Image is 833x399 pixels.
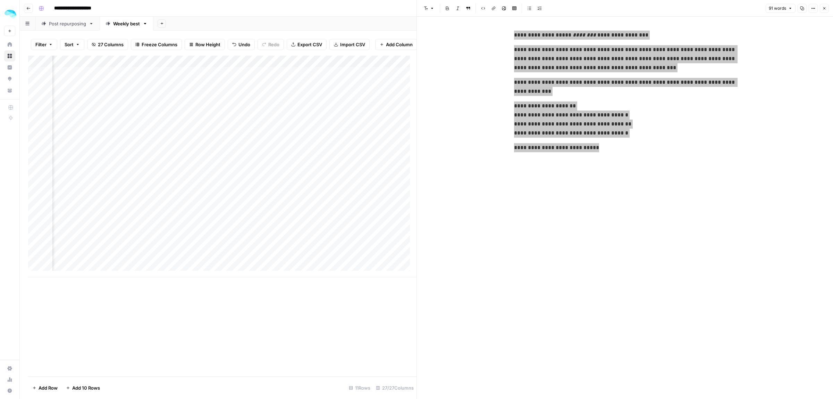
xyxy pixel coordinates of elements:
div: Weekly best [113,20,140,27]
button: Export CSV [287,39,327,50]
a: Insights [4,62,15,73]
a: Usage [4,374,15,385]
div: 11 Rows [346,382,373,393]
button: Filter [31,39,57,50]
a: Opportunities [4,73,15,84]
button: Add 10 Rows [62,382,104,393]
span: Undo [238,41,250,48]
a: Your Data [4,85,15,96]
button: Help + Support [4,385,15,396]
span: Filter [35,41,47,48]
button: Undo [228,39,255,50]
span: Redo [268,41,279,48]
button: Workspace: ColdiQ [4,6,15,23]
span: Add 10 Rows [72,384,100,391]
span: Export CSV [297,41,322,48]
div: Post repurposing [49,20,86,27]
button: Sort [60,39,84,50]
button: Add Column [375,39,417,50]
button: 91 words [766,4,796,13]
a: Settings [4,363,15,374]
span: Import CSV [340,41,365,48]
a: Post repurposing [35,17,100,31]
div: 27/27 Columns [373,382,416,393]
button: Add Row [28,382,62,393]
button: 27 Columns [87,39,128,50]
button: Freeze Columns [131,39,182,50]
img: ColdiQ Logo [4,8,17,21]
span: Freeze Columns [142,41,177,48]
span: Add Column [386,41,413,48]
button: Import CSV [329,39,370,50]
span: Add Row [39,384,58,391]
span: Sort [65,41,74,48]
a: Browse [4,50,15,62]
button: Redo [258,39,284,50]
span: Row Height [195,41,220,48]
a: Weekly best [100,17,153,31]
span: 91 words [769,5,786,11]
span: 27 Columns [98,41,124,48]
a: Home [4,39,15,50]
button: Row Height [185,39,225,50]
